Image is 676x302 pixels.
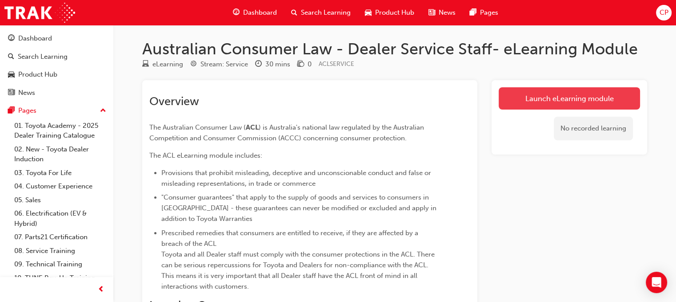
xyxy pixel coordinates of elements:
span: Product Hub [375,8,414,18]
span: money-icon [297,61,304,69]
span: Provisions that prohibit misleading, deceptive and unconscionable conduct and false or misleading... [161,169,433,188]
span: ) is Australia's national law regulated by the Australian Competition and Consumer Commission (AC... [149,123,426,142]
img: Trak [4,3,75,23]
span: clock-icon [255,61,262,69]
span: The ACL eLearning module includes: [149,151,262,159]
div: Type [142,59,183,70]
div: Product Hub [18,69,57,80]
div: 0 [308,59,312,69]
span: news-icon [8,89,15,97]
div: Price [297,59,312,70]
span: pages-icon [470,7,476,18]
span: Pages [480,8,498,18]
a: 05. Sales [11,193,110,207]
a: Product Hub [4,66,110,83]
div: Search Learning [18,52,68,62]
span: Dashboard [243,8,277,18]
a: 08. Service Training [11,244,110,258]
button: DashboardSearch LearningProduct HubNews [4,29,110,102]
span: pages-icon [8,107,15,115]
span: up-icon [100,105,106,117]
span: News [439,8,456,18]
div: Open Intercom Messenger [646,272,667,293]
div: No recorded learning [554,117,633,140]
div: eLearning [152,59,183,69]
div: Stream: Service [200,59,248,69]
span: car-icon [365,7,372,18]
span: Prescribed remedies that consumers are entitled to receive, if they are affected by a breach of t... [161,229,436,290]
span: Overview [149,94,199,108]
span: The Australian Consumer Law ( [149,123,246,131]
button: Pages [4,102,110,119]
span: Learning resource code [319,60,354,68]
a: Search Learning [4,49,110,65]
div: Pages [18,106,36,116]
span: guage-icon [233,7,240,18]
div: Dashboard [18,33,52,44]
a: search-iconSearch Learning [284,4,358,22]
a: car-iconProduct Hub [358,4,421,22]
a: news-iconNews [421,4,463,22]
a: 09. Technical Training [11,257,110,271]
div: News [18,88,35,98]
a: Dashboard [4,30,110,47]
span: search-icon [291,7,297,18]
a: 07. Parts21 Certification [11,230,110,244]
a: 03. Toyota For Life [11,166,110,180]
span: search-icon [8,53,14,61]
span: learningResourceType_ELEARNING-icon [142,61,149,69]
a: Launch eLearning module [499,87,640,110]
a: News [4,85,110,101]
span: news-icon [428,7,435,18]
span: Search Learning [301,8,351,18]
div: Duration [255,59,290,70]
a: pages-iconPages [463,4,505,22]
span: guage-icon [8,35,15,43]
a: 01. Toyota Academy - 2025 Dealer Training Catalogue [11,119,110,143]
span: target-icon [190,61,197,69]
button: CP [656,5,672,20]
h1: Australian Consumer Law - Dealer Service Staff- eLearning Module [142,39,647,59]
a: 02. New - Toyota Dealer Induction [11,143,110,166]
span: prev-icon [98,284,104,295]
a: 06. Electrification (EV & Hybrid) [11,207,110,230]
span: car-icon [8,71,15,79]
div: 30 mins [265,59,290,69]
span: ACL [246,123,259,131]
a: 04. Customer Experience [11,180,110,193]
a: guage-iconDashboard [226,4,284,22]
span: CP [659,8,668,18]
a: 10. TUNE Rev-Up Training [11,271,110,285]
div: Stream [190,59,248,70]
span: "Consumer guarantees" that apply to the supply of goods and services to consumers in [GEOGRAPHIC_... [161,193,438,223]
